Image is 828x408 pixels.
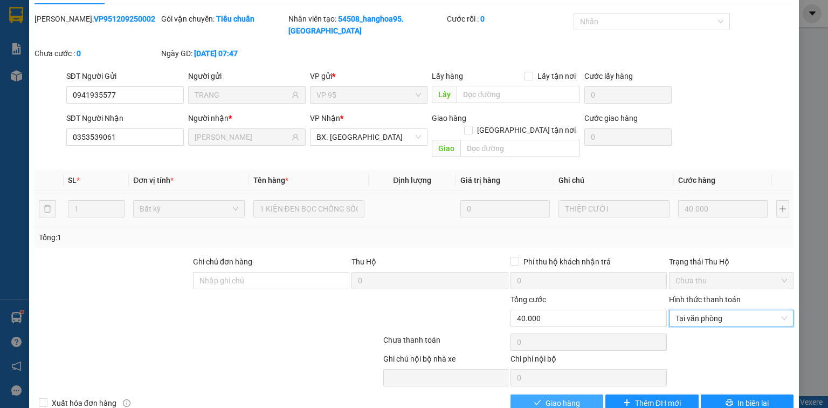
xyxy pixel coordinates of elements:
span: printer [726,399,733,407]
span: Giao hàng [432,114,466,123]
span: Định lượng [393,176,431,185]
div: Trạng thái Thu Hộ [669,256,793,268]
input: Tên người gửi [195,89,289,101]
div: Cước rồi : [447,13,571,25]
input: 0 [678,200,768,217]
span: Phí thu hộ khách nhận trả [519,256,615,268]
b: An Anh Limousine [13,70,59,120]
div: Chưa cước : [34,47,159,59]
input: Cước giao hàng [584,128,672,146]
input: VD: Bàn, Ghế [253,200,364,217]
input: Ghi Chú [558,200,670,217]
input: Cước lấy hàng [584,86,672,104]
div: [PERSON_NAME]: [34,13,159,25]
button: delete [39,200,56,217]
span: Đơn vị tính [133,176,174,185]
b: [DATE] 07:47 [194,49,238,58]
input: Ghi chú đơn hàng [193,272,349,289]
div: Nhân viên tạo: [288,13,445,37]
span: Lấy tận nơi [533,70,580,82]
div: Người nhận [188,112,306,124]
span: Lấy [432,86,457,103]
span: info-circle [123,399,130,407]
span: Tên hàng [253,176,288,185]
b: Biên nhận gởi hàng hóa [70,16,103,104]
span: user [292,91,299,99]
span: Tổng cước [510,295,546,304]
span: VP 95 [316,87,421,103]
span: BX. Ninh Sơn [316,129,421,145]
span: Giao [432,140,460,157]
div: VP gửi [310,70,427,82]
label: Hình thức thanh toán [669,295,741,304]
div: SĐT Người Gửi [66,70,184,82]
span: Cước hàng [678,176,715,185]
span: Tại văn phòng [675,310,787,327]
b: Tiêu chuẩn [216,15,254,23]
div: SĐT Người Nhận [66,112,184,124]
th: Ghi chú [554,170,674,191]
div: Ghi chú nội bộ nhà xe [383,353,508,369]
span: user [292,133,299,141]
span: Thu Hộ [351,257,376,266]
b: 0 [77,49,81,58]
input: Tên người nhận [195,131,289,143]
label: Ghi chú đơn hàng [193,257,252,266]
span: Giá trị hàng [460,176,500,185]
div: Người gửi [188,70,306,82]
span: [GEOGRAPHIC_DATA] tận nơi [473,124,580,136]
b: VP951209250002 [94,15,155,23]
label: Cước lấy hàng [584,72,633,80]
span: plus [623,399,631,407]
span: SL [68,176,77,185]
div: Tổng: 1 [39,232,320,243]
input: 0 [460,200,550,217]
span: Bất kỳ [140,201,238,217]
div: Ngày GD: [161,47,286,59]
span: Lấy hàng [432,72,463,80]
span: VP Nhận [310,114,340,123]
label: Cước giao hàng [584,114,638,123]
div: Gói vận chuyển: [161,13,286,25]
input: Dọc đường [457,86,580,103]
div: Chi phí nội bộ [510,353,667,369]
div: Chưa thanh toán [382,334,509,353]
input: Dọc đường [460,140,580,157]
span: Chưa thu [675,273,787,289]
button: plus [776,200,789,217]
span: check [534,399,541,407]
